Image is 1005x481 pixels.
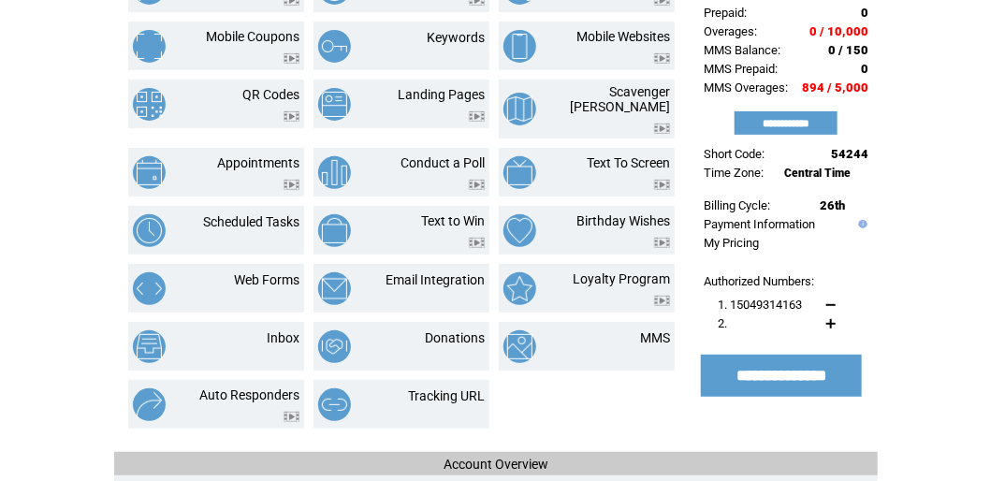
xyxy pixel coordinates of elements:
[576,213,670,228] a: Birthday Wishes
[133,30,166,63] img: mobile-coupons.png
[427,30,485,45] a: Keywords
[284,180,299,190] img: video.png
[704,80,788,95] span: MMS Overages:
[820,198,845,212] span: 26th
[318,388,351,421] img: tracking-url.png
[503,30,536,63] img: mobile-websites.png
[206,29,299,44] a: Mobile Coupons
[704,6,747,20] span: Prepaid:
[469,180,485,190] img: video.png
[654,53,670,64] img: video.png
[570,84,670,114] a: Scavenger [PERSON_NAME]
[654,238,670,248] img: video.png
[704,166,764,180] span: Time Zone:
[318,30,351,63] img: keywords.png
[503,272,536,305] img: loyalty-program.png
[809,24,868,38] span: 0 / 10,000
[133,330,166,363] img: inbox.png
[784,167,851,180] span: Central Time
[854,220,867,228] img: help.gif
[654,180,670,190] img: video.png
[284,53,299,64] img: video.png
[704,236,759,250] a: My Pricing
[133,388,166,421] img: auto-responders.png
[704,43,780,57] span: MMS Balance:
[718,316,727,330] span: 2.
[133,88,166,121] img: qr-codes.png
[444,457,548,472] span: Account Overview
[704,62,778,76] span: MMS Prepaid:
[576,29,670,44] a: Mobile Websites
[654,296,670,306] img: video.png
[503,156,536,189] img: text-to-screen.png
[469,111,485,122] img: video.png
[284,412,299,422] img: video.png
[861,6,868,20] span: 0
[217,155,299,170] a: Appointments
[425,330,485,345] a: Donations
[318,330,351,363] img: donations.png
[802,80,868,95] span: 894 / 5,000
[503,93,536,125] img: scavenger-hunt.png
[573,271,670,286] a: Loyalty Program
[318,156,351,189] img: conduct-a-poll.png
[421,213,485,228] a: Text to Win
[133,272,166,305] img: web-forms.png
[199,387,299,402] a: Auto Responders
[267,330,299,345] a: Inbox
[401,155,485,170] a: Conduct a Poll
[718,298,802,312] span: 1. 15049314163
[284,111,299,122] img: video.png
[704,24,757,38] span: Overages:
[318,272,351,305] img: email-integration.png
[704,274,814,288] span: Authorized Numbers:
[242,87,299,102] a: QR Codes
[704,217,815,231] a: Payment Information
[861,62,868,76] span: 0
[318,88,351,121] img: landing-pages.png
[704,147,765,161] span: Short Code:
[469,238,485,248] img: video.png
[831,147,868,161] span: 54244
[704,198,770,212] span: Billing Cycle:
[398,87,485,102] a: Landing Pages
[386,272,485,287] a: Email Integration
[640,330,670,345] a: MMS
[654,124,670,134] img: video.png
[203,214,299,229] a: Scheduled Tasks
[234,272,299,287] a: Web Forms
[133,156,166,189] img: appointments.png
[408,388,485,403] a: Tracking URL
[587,155,670,170] a: Text To Screen
[133,214,166,247] img: scheduled-tasks.png
[503,214,536,247] img: birthday-wishes.png
[828,43,868,57] span: 0 / 150
[503,330,536,363] img: mms.png
[318,214,351,247] img: text-to-win.png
